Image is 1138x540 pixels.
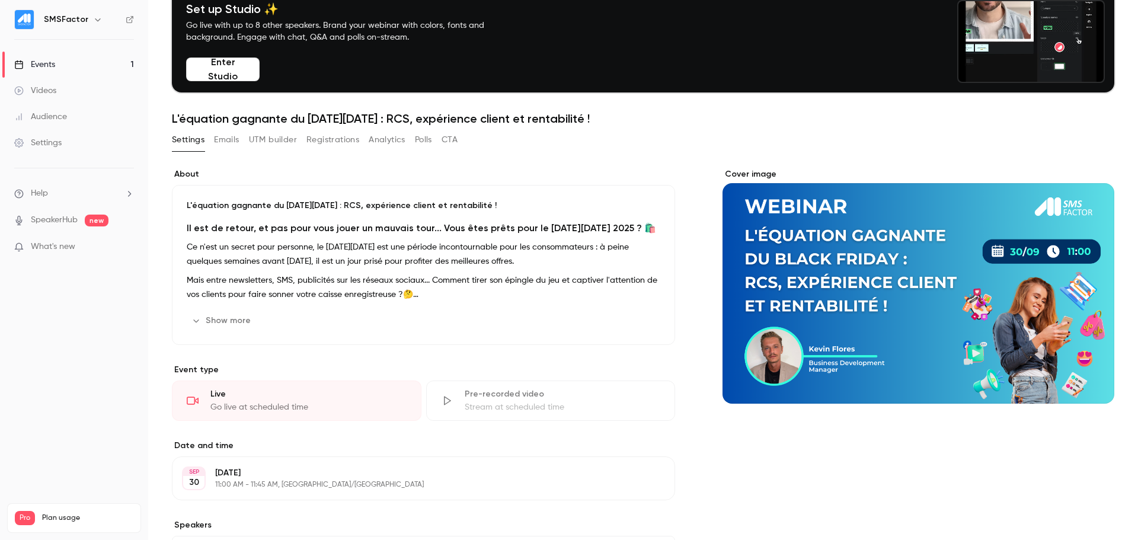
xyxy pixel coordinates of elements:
label: About [172,168,675,180]
div: LiveGo live at scheduled time [172,381,421,421]
button: Settings [172,130,204,149]
button: Analytics [369,130,405,149]
div: Pre-recorded video [465,388,661,400]
span: new [85,215,108,226]
div: Go live at scheduled time [210,401,407,413]
button: UTM builder [249,130,297,149]
button: Registrations [306,130,359,149]
a: SpeakerHub [31,214,78,226]
iframe: Noticeable Trigger [120,242,134,253]
p: Mais entre newsletters, SMS, publicités sur les réseaux sociaux... Comment tirer son épingle du j... [187,273,660,302]
span: Pro [15,511,35,525]
div: Live [210,388,407,400]
span: What's new [31,241,75,253]
h1: L'équation gagnante du [DATE][DATE] : RCS, expérience client et rentabilité ! [172,111,1114,126]
div: Events [14,59,55,71]
section: Cover image [723,168,1114,404]
button: Emails [214,130,239,149]
h6: SMSFactor [44,14,88,25]
li: help-dropdown-opener [14,187,134,200]
p: 11:00 AM - 11:45 AM, [GEOGRAPHIC_DATA]/[GEOGRAPHIC_DATA] [215,480,612,490]
div: Pre-recorded videoStream at scheduled time [426,381,676,421]
div: Audience [14,111,67,123]
p: 30 [189,477,199,488]
img: SMSFactor [15,10,34,29]
div: SEP [183,468,204,476]
h4: Set up Studio ✨ [186,2,512,16]
p: Event type [172,364,675,376]
button: Show more [187,311,258,330]
button: CTA [442,130,458,149]
div: Settings [14,137,62,149]
div: Videos [14,85,56,97]
p: Ce n'est un secret pour personne, le [DATE][DATE] est une période incontournable pour les consomm... [187,240,660,269]
div: Stream at scheduled time [465,401,661,413]
p: [DATE] [215,467,612,479]
button: Enter Studio [186,57,260,81]
p: Go live with up to 8 other speakers. Brand your webinar with colors, fonts and background. Engage... [186,20,512,43]
label: Cover image [723,168,1114,180]
span: Help [31,187,48,200]
p: L'équation gagnante du [DATE][DATE] : RCS, expérience client et rentabilité ! [187,200,660,212]
button: Polls [415,130,432,149]
label: Date and time [172,440,675,452]
label: Speakers [172,519,675,531]
strong: 🤔 [403,290,418,299]
span: Plan usage [42,513,133,523]
h2: Il est de retour, et pas pour vous jouer un mauvais tour... Vous êtes prêts pour le [DATE][DATE] ... [187,221,660,235]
